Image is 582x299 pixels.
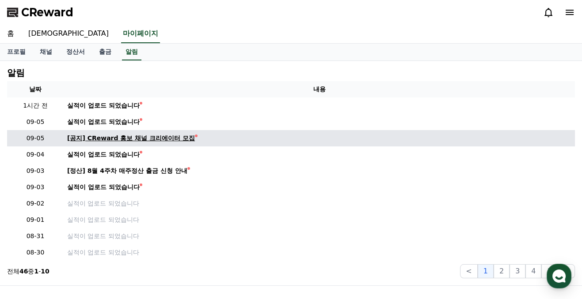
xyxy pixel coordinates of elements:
[67,166,571,176] a: [정산] 8월 4주차 매주정산 출금 신청 안내
[81,239,91,247] span: 대화
[41,268,49,275] strong: 10
[67,150,140,159] div: 실적이 업로드 되었습니다
[58,226,114,248] a: 대화
[541,264,557,278] button: 5
[67,248,571,257] a: 실적이 업로드 되었습니다
[59,44,92,60] a: 정산서
[11,232,60,241] p: 08-31
[67,232,571,241] a: 실적이 업로드 되었습니다
[33,44,59,60] a: 채널
[11,117,60,127] p: 09-05
[122,44,141,60] a: 알림
[11,150,60,159] p: 09-04
[67,183,571,192] a: 실적이 업로드 되었습니다
[510,264,525,278] button: 3
[67,150,571,159] a: 실적이 업로드 되었습니다
[67,134,195,143] div: [공지] CReward 홍보 채널 크리에이터 모집
[11,101,60,110] p: 1시간 전
[7,68,25,78] h4: 알림
[67,199,571,208] a: 실적이 업로드 되었습니다
[525,264,541,278] button: 4
[11,134,60,143] p: 09-05
[21,25,116,43] a: [DEMOGRAPHIC_DATA]
[64,81,575,97] th: 내용
[3,226,58,248] a: 홈
[34,268,38,275] strong: 1
[11,215,60,224] p: 09-01
[67,117,571,127] a: 실적이 업로드 되었습니다
[11,248,60,257] p: 08-30
[19,268,28,275] strong: 46
[67,215,571,224] a: 실적이 업로드 되었습니다
[67,117,140,127] div: 실적이 업로드 되었습니다
[67,101,571,110] a: 실적이 업로드 되었습니다
[11,199,60,208] p: 09-02
[478,264,494,278] button: 1
[460,264,477,278] button: <
[92,44,118,60] a: 출금
[494,264,510,278] button: 2
[121,25,160,43] a: 마이페이지
[7,267,49,276] p: 전체 중 -
[28,239,33,246] span: 홈
[11,183,60,192] p: 09-03
[11,166,60,176] p: 09-03
[67,134,571,143] a: [공지] CReward 홍보 채널 크리에이터 모집
[7,81,64,97] th: 날짜
[114,226,170,248] a: 설정
[67,166,187,176] div: [정산] 8월 4주차 매주정산 출금 신청 안내
[21,5,73,19] span: CReward
[137,239,147,246] span: 설정
[7,5,73,19] a: CReward
[67,183,140,192] div: 실적이 업로드 되었습니다
[67,101,140,110] div: 실적이 업로드 되었습니다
